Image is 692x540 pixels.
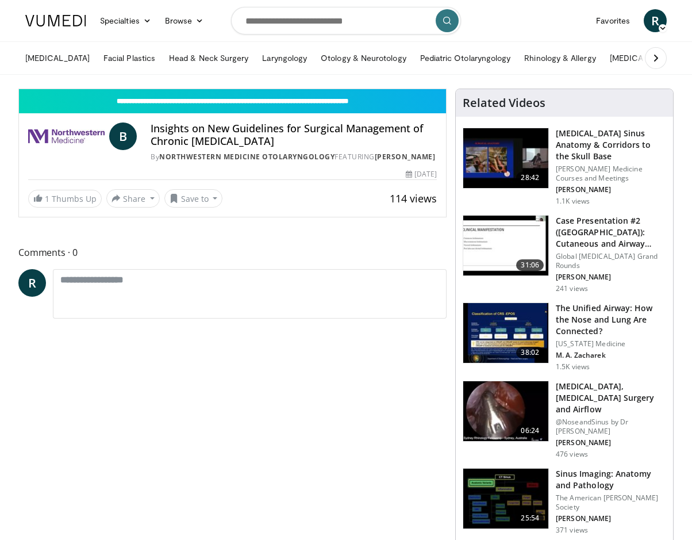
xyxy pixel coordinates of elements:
[603,47,681,70] a: [MEDICAL_DATA]
[18,269,46,297] a: R
[463,128,548,188] img: 276d523b-ec6d-4eb7-b147-bbf3804ee4a7.150x105_q85_crop-smart_upscale.jpg
[556,339,666,348] p: [US_STATE] Medicine
[517,47,602,70] a: Rhinology & Allergy
[314,47,413,70] a: Otology & Neurotology
[463,381,666,459] a: 06:24 [MEDICAL_DATA],[MEDICAL_DATA] Surgery and Airflow @NoseandSinus by Dr [PERSON_NAME] [PERSON...
[589,9,637,32] a: Favorites
[18,47,97,70] a: [MEDICAL_DATA]
[556,197,590,206] p: 1.1K views
[406,169,437,179] div: [DATE]
[28,190,102,208] a: 1 Thumbs Up
[644,9,667,32] a: R
[151,152,437,162] div: By FEATURING
[18,245,447,260] span: Comments 0
[45,193,49,204] span: 1
[516,172,544,183] span: 28:42
[106,189,160,208] button: Share
[556,438,666,447] p: [PERSON_NAME]
[556,302,666,337] h3: The Unified Airway: How the Nose and Lung Are Connected?
[25,15,86,26] img: VuMedi Logo
[516,512,544,524] span: 25:54
[413,47,518,70] a: Pediatric Otolaryngology
[463,128,666,206] a: 28:42 [MEDICAL_DATA] Sinus Anatomy & Corridors to the Skull Base [PERSON_NAME] Medicine Courses a...
[556,215,666,250] h3: Case Presentation #2 ([GEOGRAPHIC_DATA]): Cutaneous and Airway Lesions i…
[556,362,590,372] p: 1.5K views
[463,302,666,372] a: 38:02 The Unified Airway: How the Nose and Lung Are Connected? [US_STATE] Medicine M. A. Zacharek...
[390,192,437,205] span: 114 views
[375,152,436,162] a: [PERSON_NAME]
[516,425,544,436] span: 06:24
[556,351,666,360] p: M. A. Zacharek
[255,47,314,70] a: Laryngology
[231,7,461,35] input: Search topics, interventions
[516,347,544,358] span: 38:02
[463,469,548,528] img: 5d00bf9a-6682-42b9-8190-7af1e88f226b.150x105_q85_crop-smart_upscale.jpg
[109,122,137,150] a: B
[463,216,548,275] img: 283069f7-db48-4020-b5ba-d883939bec3b.150x105_q85_crop-smart_upscale.jpg
[556,468,666,491] h3: Sinus Imaging: Anatomy and Pathology
[463,381,548,441] img: 5c1a841c-37ed-4666-a27e-9093f124e297.150x105_q85_crop-smart_upscale.jpg
[162,47,255,70] a: Head & Neck Surgery
[556,164,666,183] p: [PERSON_NAME] Medicine Courses and Meetings
[97,47,162,70] a: Facial Plastics
[463,215,666,293] a: 31:06 Case Presentation #2 ([GEOGRAPHIC_DATA]): Cutaneous and Airway Lesions i… Global [MEDICAL_D...
[556,273,666,282] p: [PERSON_NAME]
[556,381,666,415] h3: [MEDICAL_DATA],[MEDICAL_DATA] Surgery and Airflow
[556,418,666,436] p: @NoseandSinus by Dr [PERSON_NAME]
[463,303,548,363] img: fce5840f-3651-4d2e-85b0-3edded5ac8fb.150x105_q85_crop-smart_upscale.jpg
[158,9,211,32] a: Browse
[556,185,666,194] p: [PERSON_NAME]
[516,259,544,271] span: 31:06
[556,450,588,459] p: 476 views
[93,9,158,32] a: Specialties
[556,514,666,523] p: [PERSON_NAME]
[556,252,666,270] p: Global [MEDICAL_DATA] Grand Rounds
[556,128,666,162] h3: [MEDICAL_DATA] Sinus Anatomy & Corridors to the Skull Base
[556,284,588,293] p: 241 views
[463,96,545,110] h4: Related Videos
[463,468,666,535] a: 25:54 Sinus Imaging: Anatomy and Pathology The American [PERSON_NAME] Society [PERSON_NAME] 371 v...
[159,152,335,162] a: Northwestern Medicine Otolaryngology
[556,493,666,512] p: The American [PERSON_NAME] Society
[164,189,223,208] button: Save to
[151,122,437,147] h4: Insights on New Guidelines for Surgical Management of Chronic [MEDICAL_DATA]
[556,526,588,535] p: 371 views
[28,122,105,150] img: Northwestern Medicine Otolaryngology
